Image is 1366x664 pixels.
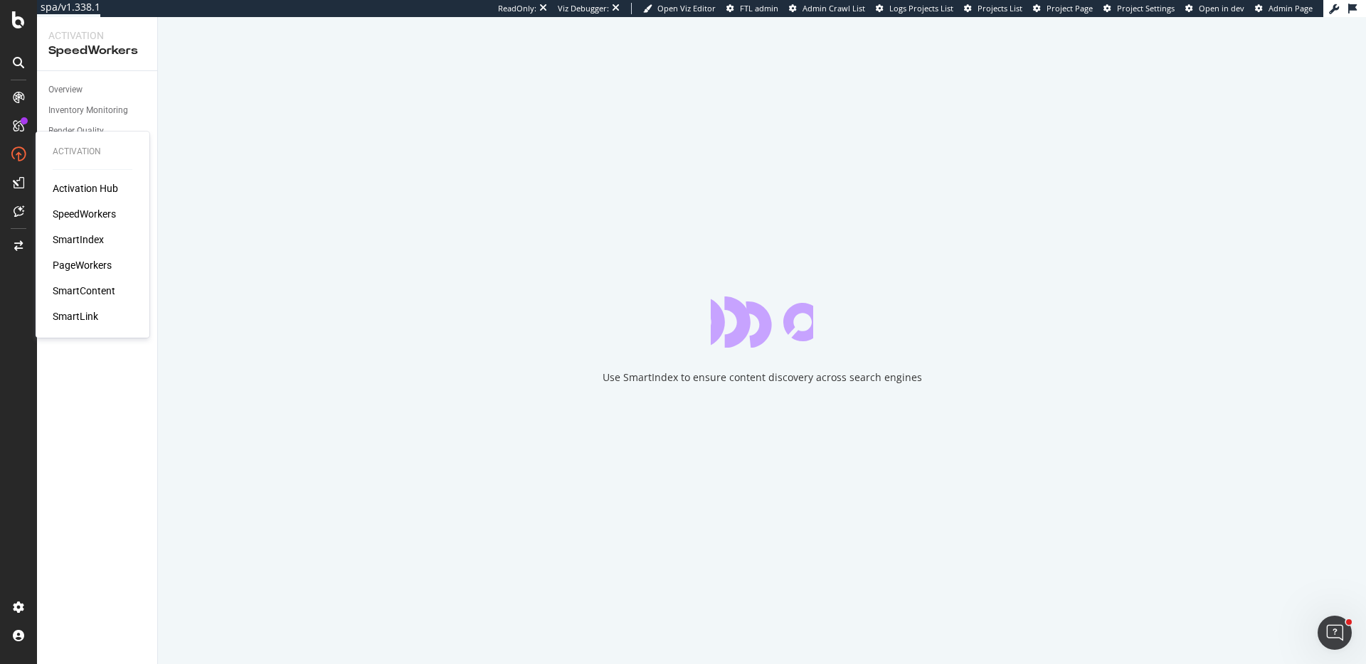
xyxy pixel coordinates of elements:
a: Overview [48,82,147,97]
span: Admin Page [1269,3,1313,14]
div: Inventory Monitoring [48,103,128,118]
div: ReadOnly: [498,3,536,14]
a: Logs Projects List [876,3,953,14]
a: SmartLink [53,309,98,323]
div: Activation [53,146,132,158]
div: Activation [48,28,146,43]
div: Use SmartIndex to ensure content discovery across search engines [603,370,922,385]
span: Open Viz Editor [657,3,716,14]
a: Project Page [1033,3,1093,14]
span: Open in dev [1199,3,1244,14]
span: Logs Projects List [889,3,953,14]
span: Project Page [1047,3,1093,14]
a: Inventory Monitoring [48,103,147,118]
a: Admin Page [1255,3,1313,14]
a: Activation Hub [53,181,118,196]
span: FTL admin [740,3,778,14]
a: SpeedWorkers [53,207,116,221]
a: Open Viz Editor [643,3,716,14]
a: Render Quality [48,124,147,139]
a: PageWorkers [53,258,112,272]
span: Admin Crawl List [803,3,865,14]
a: SmartContent [53,284,115,298]
div: Viz Debugger: [558,3,609,14]
div: Render Quality [48,124,104,139]
iframe: Intercom live chat [1318,616,1352,650]
a: FTL admin [726,3,778,14]
span: Projects List [978,3,1022,14]
a: Projects List [964,3,1022,14]
a: Open in dev [1185,3,1244,14]
div: animation [711,296,813,348]
a: Admin Crawl List [789,3,865,14]
div: SpeedWorkers [48,43,146,59]
a: SmartIndex [53,232,104,247]
div: Overview [48,82,83,97]
span: Project Settings [1117,3,1175,14]
a: Project Settings [1103,3,1175,14]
